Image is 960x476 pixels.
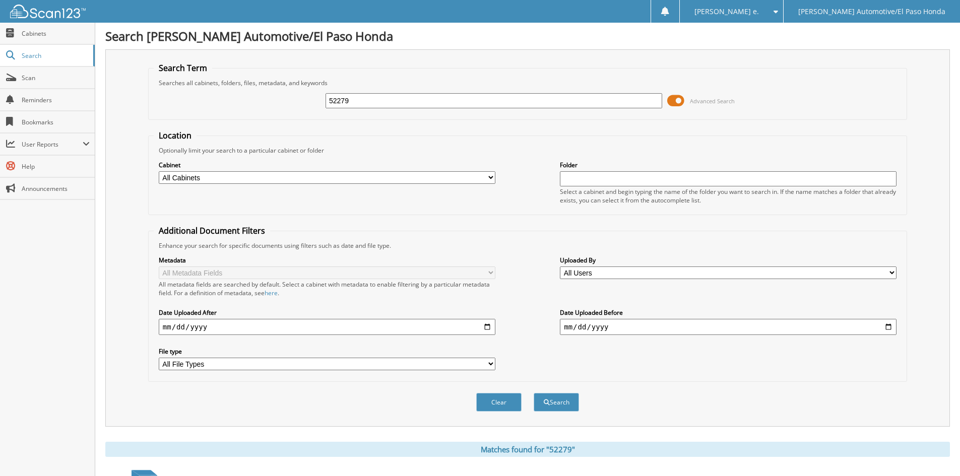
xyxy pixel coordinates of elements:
span: Advanced Search [690,97,735,105]
legend: Location [154,130,197,141]
label: Cabinet [159,161,495,169]
legend: Additional Document Filters [154,225,270,236]
span: Announcements [22,184,90,193]
div: Enhance your search for specific documents using filters such as date and file type. [154,241,902,250]
span: Cabinets [22,29,90,38]
span: [PERSON_NAME] Automotive/El Paso Honda [798,9,945,15]
span: Help [22,162,90,171]
label: Uploaded By [560,256,897,264]
span: User Reports [22,140,83,149]
label: Date Uploaded After [159,308,495,317]
button: Clear [476,393,522,412]
label: Folder [560,161,897,169]
span: Scan [22,74,90,82]
button: Search [534,393,579,412]
div: All metadata fields are searched by default. Select a cabinet with metadata to enable filtering b... [159,280,495,297]
img: scan123-logo-white.svg [10,5,86,18]
div: Optionally limit your search to a particular cabinet or folder [154,146,902,155]
input: start [159,319,495,335]
label: Date Uploaded Before [560,308,897,317]
label: Metadata [159,256,495,264]
span: [PERSON_NAME] e. [694,9,759,15]
input: end [560,319,897,335]
div: Searches all cabinets, folders, files, metadata, and keywords [154,79,902,87]
span: Search [22,51,88,60]
legend: Search Term [154,62,212,74]
div: Select a cabinet and begin typing the name of the folder you want to search in. If the name match... [560,187,897,205]
a: here [265,289,278,297]
div: Matches found for "52279" [105,442,950,457]
span: Bookmarks [22,118,90,126]
label: File type [159,347,495,356]
h1: Search [PERSON_NAME] Automotive/El Paso Honda [105,28,950,44]
span: Reminders [22,96,90,104]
